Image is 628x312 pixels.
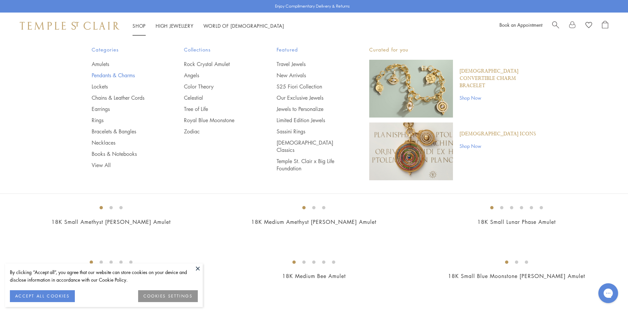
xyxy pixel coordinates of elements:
[184,117,250,124] a: Royal Blue Moonstone
[369,46,537,54] p: Curated for you
[92,105,158,113] a: Earrings
[92,94,158,101] a: Chains & Leather Cords
[277,128,343,135] a: Sassini Rings
[138,290,198,302] button: COOKIES SETTINGS
[92,128,158,135] a: Bracelets & Bangles
[251,218,376,225] a: 18K Medium Amethyst [PERSON_NAME] Amulet
[92,117,158,124] a: Rings
[10,290,75,302] button: ACCEPT ALL COOKIES
[92,139,158,146] a: Necklaces
[184,72,250,79] a: Angels
[277,72,343,79] a: New Arrivals
[277,157,343,172] a: Temple St. Clair x Big Life Foundation
[184,46,250,54] span: Collections
[133,22,284,30] nav: Main navigation
[595,281,621,305] iframe: Gorgias live chat messenger
[277,60,343,68] a: Travel Jewels
[92,150,158,157] a: Books & Notebooks
[275,3,350,10] p: Enjoy Complimentary Delivery & Returns
[460,142,536,150] a: Shop Now
[277,94,343,101] a: Our Exclusive Jewels
[92,83,158,90] a: Lockets
[184,94,250,101] a: Celestial
[203,22,284,29] a: World of [DEMOGRAPHIC_DATA]World of [DEMOGRAPHIC_DATA]
[602,21,608,31] a: Open Shopping Bag
[92,161,158,169] a: View All
[277,117,343,124] a: Limited Edition Jewels
[585,21,592,31] a: View Wishlist
[282,272,346,280] a: 18K Medium Bee Amulet
[20,22,119,30] img: Temple St. Clair
[477,218,556,225] a: 18K Small Lunar Phase Amulet
[10,268,198,284] div: By clicking “Accept all”, you agree that our website can store cookies on your device and disclos...
[51,218,171,225] a: 18K Small Amethyst [PERSON_NAME] Amulet
[460,68,537,89] a: [DEMOGRAPHIC_DATA] Convertible Charm Bracelet
[448,272,585,280] a: 18K Small Blue Moonstone [PERSON_NAME] Amulet
[92,46,158,54] span: Categories
[184,128,250,135] a: Zodiac
[552,21,559,31] a: Search
[133,22,146,29] a: ShopShop
[92,60,158,68] a: Amulets
[277,105,343,113] a: Jewels to Personalize
[92,72,158,79] a: Pendants & Charms
[277,139,343,154] a: [DEMOGRAPHIC_DATA] Classics
[184,83,250,90] a: Color Theory
[460,94,537,101] a: Shop Now
[184,105,250,113] a: Tree of Life
[460,130,536,138] a: [DEMOGRAPHIC_DATA] Icons
[277,83,343,90] a: S25 Fiori Collection
[277,46,343,54] span: Featured
[499,21,542,28] a: Book an Appointment
[184,60,250,68] a: Rock Crystal Amulet
[156,22,194,29] a: High JewelleryHigh Jewellery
